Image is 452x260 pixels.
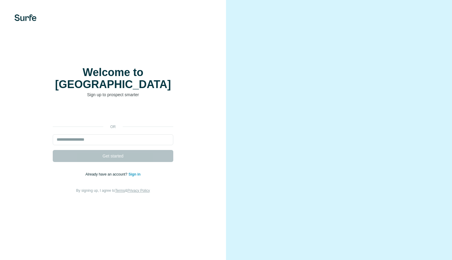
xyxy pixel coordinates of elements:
iframe: Sign in with Google Button [50,107,176,120]
a: Terms [115,188,125,193]
p: Sign up to prospect smarter [53,92,173,98]
p: or [103,124,123,130]
h1: Welcome to [GEOGRAPHIC_DATA] [53,66,173,90]
span: By signing up, I agree to & [76,188,150,193]
a: Sign in [128,172,140,176]
a: Privacy Policy [127,188,150,193]
span: Already have an account? [86,172,129,176]
img: Surfe's logo [14,14,36,21]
